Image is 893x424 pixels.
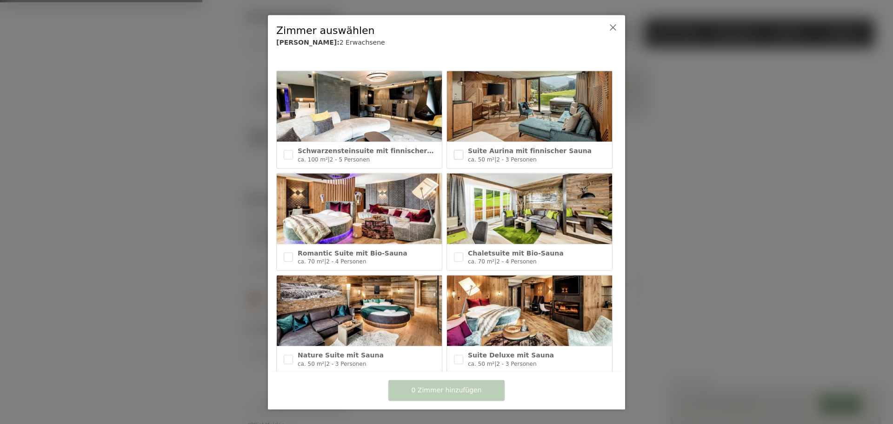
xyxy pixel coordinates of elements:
[496,360,536,367] span: 2 - 3 Personen
[324,360,326,367] span: |
[298,351,384,359] span: Nature Suite mit Sauna
[326,360,366,367] span: 2 - 3 Personen
[330,156,370,162] span: 2 - 5 Personen
[494,360,496,367] span: |
[277,71,442,142] img: Schwarzensteinsuite mit finnischer Sauna
[277,276,442,346] img: Nature Suite mit Sauna
[340,39,385,46] span: 2 Erwachsene
[468,351,554,359] span: Suite Deluxe mit Sauna
[298,360,324,367] span: ca. 50 m²
[276,39,340,46] b: [PERSON_NAME]:
[276,23,588,38] div: Zimmer auswählen
[494,156,496,162] span: |
[298,258,324,265] span: ca. 70 m²
[496,258,536,265] span: 2 - 4 Personen
[298,156,328,162] span: ca. 100 m²
[447,71,612,142] img: Suite Aurina mit finnischer Sauna
[328,156,330,162] span: |
[468,360,494,367] span: ca. 50 m²
[298,249,407,256] span: Romantic Suite mit Bio-Sauna
[496,156,536,162] span: 2 - 3 Personen
[468,147,592,155] span: Suite Aurina mit finnischer Sauna
[447,276,612,346] img: Suite Deluxe mit Sauna
[468,258,494,265] span: ca. 70 m²
[324,258,326,265] span: |
[468,156,494,162] span: ca. 50 m²
[326,258,366,265] span: 2 - 4 Personen
[277,173,442,244] img: Romantic Suite mit Bio-Sauna
[447,173,612,244] img: Chaletsuite mit Bio-Sauna
[468,249,564,256] span: Chaletsuite mit Bio-Sauna
[298,147,452,155] span: Schwarzensteinsuite mit finnischer Sauna
[494,258,496,265] span: |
